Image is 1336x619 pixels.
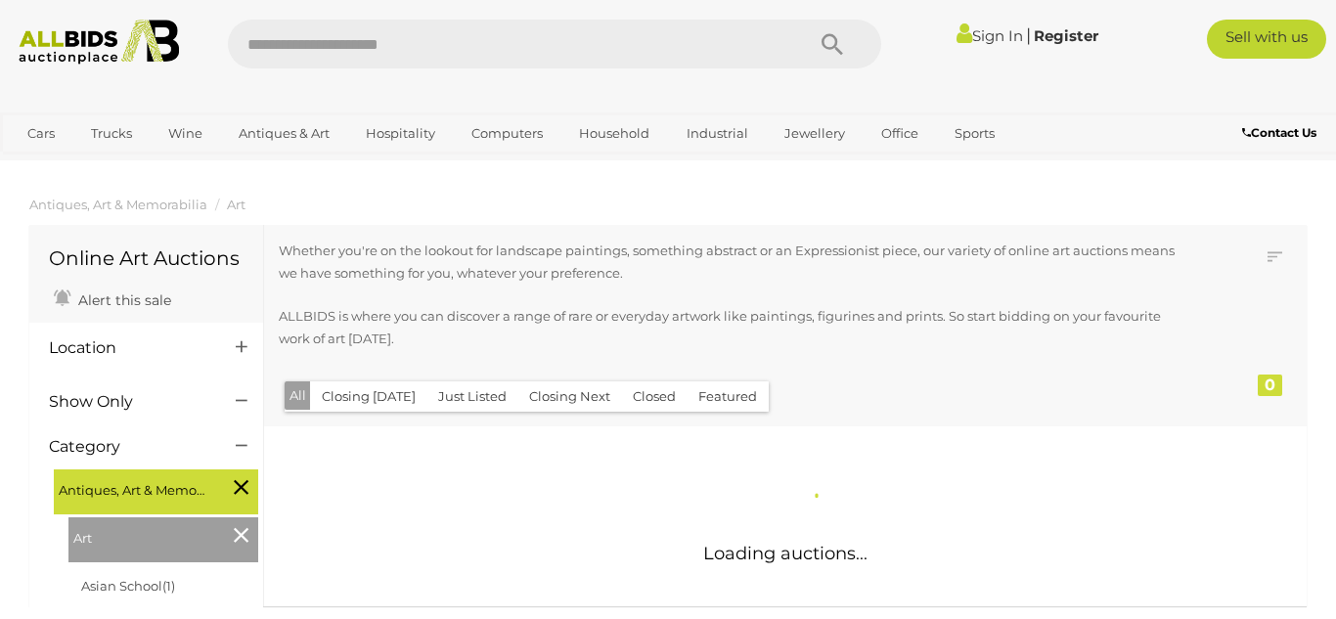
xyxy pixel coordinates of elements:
a: Hospitality [353,117,448,150]
h4: Category [49,438,206,456]
a: [GEOGRAPHIC_DATA] [15,150,179,182]
a: Wine [156,117,215,150]
p: Whether you're on the lookout for landscape paintings, something abstract or an Expressionist pie... [279,240,1193,286]
a: Cars [15,117,67,150]
span: (1) [162,578,175,594]
a: Alert this sale [49,284,176,313]
button: Search [783,20,881,68]
a: Jewellery [772,117,858,150]
h4: Show Only [49,393,206,411]
a: Sports [942,117,1007,150]
p: ALLBIDS is where you can discover a range of rare or everyday artwork like paintings, figurines a... [279,305,1193,351]
button: Just Listed [426,381,518,412]
a: Register [1034,26,1098,45]
a: Household [566,117,662,150]
h1: Online Art Auctions [49,247,244,269]
b: Contact Us [1242,125,1316,140]
span: Art [73,522,220,550]
a: Sell with us [1207,20,1326,59]
span: | [1026,24,1031,46]
a: Office [868,117,931,150]
h4: Location [49,339,206,357]
button: Closed [621,381,688,412]
img: Allbids.com.au [10,20,188,65]
a: Asian School(1) [81,578,175,594]
span: Alert this sale [73,291,171,309]
span: Antiques, Art & Memorabilia [59,474,205,502]
div: 0 [1258,375,1282,396]
a: Computers [459,117,556,150]
button: Closing [DATE] [310,381,427,412]
button: Closing Next [517,381,622,412]
a: Antiques, Art & Memorabilia [29,197,207,212]
a: Industrial [674,117,761,150]
span: Loading auctions... [703,543,868,564]
a: Sign In [957,26,1023,45]
button: All [285,381,311,410]
a: Art [227,197,245,212]
a: Trucks [78,117,145,150]
a: Contact Us [1242,122,1321,144]
a: Antiques & Art [226,117,342,150]
button: Featured [687,381,769,412]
